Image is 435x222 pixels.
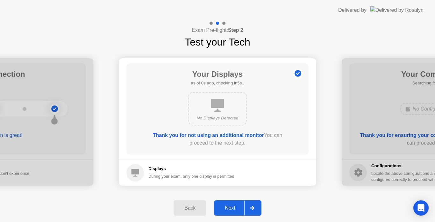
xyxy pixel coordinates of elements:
[148,173,234,179] div: During your exam, only one display is permitted
[185,34,250,50] h1: Test your Tech
[148,166,234,172] h5: Displays
[192,26,243,34] h4: Exam Pre-flight:
[228,27,243,33] b: Step 2
[175,205,204,211] div: Back
[145,132,290,147] div: You can proceed to the next step.
[338,6,367,14] div: Delivered by
[370,6,424,14] img: Delivered by Rosalyn
[153,132,264,138] b: Thank you for not using an additional monitor
[214,200,261,216] button: Next
[174,200,206,216] button: Back
[194,115,241,121] div: No Displays Detected
[191,80,244,86] h5: as of 0s ago, checking in5s..
[191,68,244,80] h1: Your Displays
[413,200,429,216] div: Open Intercom Messenger
[216,205,244,211] div: Next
